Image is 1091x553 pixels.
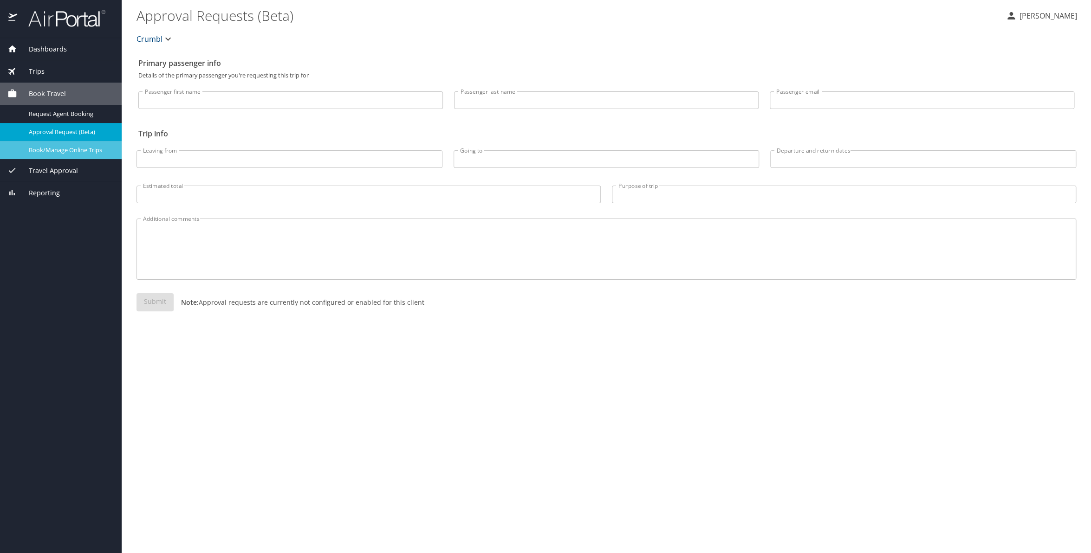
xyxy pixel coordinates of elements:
[17,44,67,54] span: Dashboards
[1002,7,1081,24] button: [PERSON_NAME]
[29,109,110,118] span: Request Agent Booking
[18,9,105,27] img: airportal-logo.png
[136,1,998,30] h1: Approval Requests (Beta)
[138,126,1074,141] h2: Trip info
[181,298,199,307] strong: Note:
[8,9,18,27] img: icon-airportal.png
[138,56,1074,71] h2: Primary passenger info
[17,89,66,99] span: Book Travel
[29,128,110,136] span: Approval Request (Beta)
[17,188,60,198] span: Reporting
[174,297,424,307] p: Approval requests are currently not configured or enabled for this client
[17,66,45,77] span: Trips
[1017,10,1077,21] p: [PERSON_NAME]
[17,166,78,176] span: Travel Approval
[133,30,177,48] button: Crumbl
[29,146,110,154] span: Book/Manage Online Trips
[138,72,1074,78] p: Details of the primary passenger you're requesting this trip for
[136,32,162,45] span: Crumbl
